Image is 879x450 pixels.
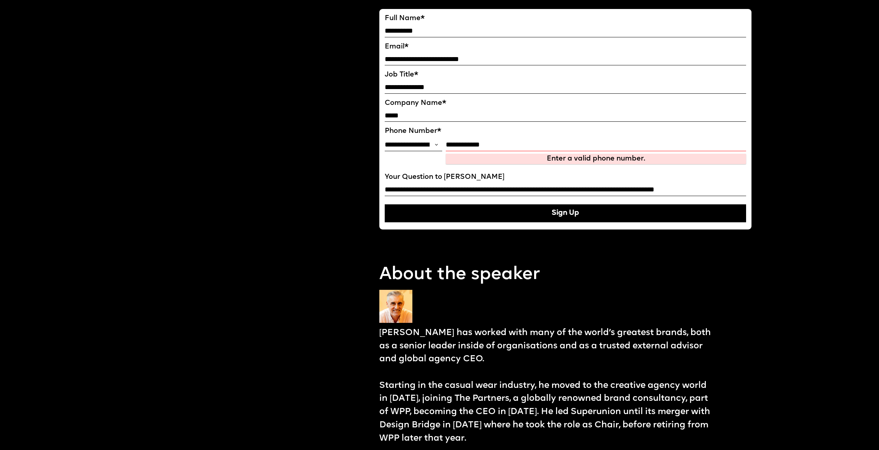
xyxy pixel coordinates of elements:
[385,71,746,79] label: Job Title
[448,155,744,163] div: Enter a valid phone number.
[379,263,751,287] p: About the speaker
[379,326,714,445] p: [PERSON_NAME] has worked with many of the world’s greatest brands, both as a senior leader inside...
[385,127,746,135] label: Phone Number
[385,43,746,51] label: Email
[385,99,746,107] label: Company Name
[385,14,746,23] label: Full Name
[385,173,746,181] label: Your Question to [PERSON_NAME]
[385,204,746,222] button: Sign Up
